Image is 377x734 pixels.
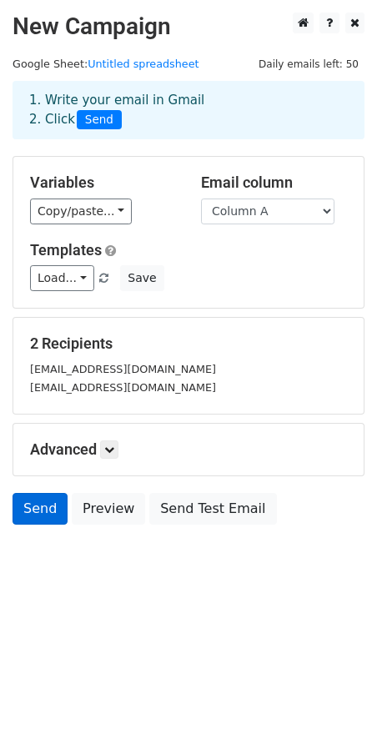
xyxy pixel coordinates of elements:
small: Google Sheet: [13,58,199,70]
a: Daily emails left: 50 [253,58,364,70]
h2: New Campaign [13,13,364,41]
a: Load... [30,265,94,291]
small: [EMAIL_ADDRESS][DOMAIN_NAME] [30,363,216,375]
span: Send [77,110,122,130]
h5: Email column [201,173,347,192]
div: 1. Write your email in Gmail 2. Click [17,91,360,129]
a: Send Test Email [149,493,276,525]
a: Untitled spreadsheet [88,58,199,70]
a: Copy/paste... [30,199,132,224]
small: [EMAIL_ADDRESS][DOMAIN_NAME] [30,381,216,394]
a: Templates [30,241,102,259]
iframe: Chat Widget [294,654,377,734]
span: Daily emails left: 50 [253,55,364,73]
h5: Variables [30,173,176,192]
h5: 2 Recipients [30,334,347,353]
div: 聊天小组件 [294,654,377,734]
button: Save [120,265,163,291]
h5: Advanced [30,440,347,459]
a: Send [13,493,68,525]
a: Preview [72,493,145,525]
